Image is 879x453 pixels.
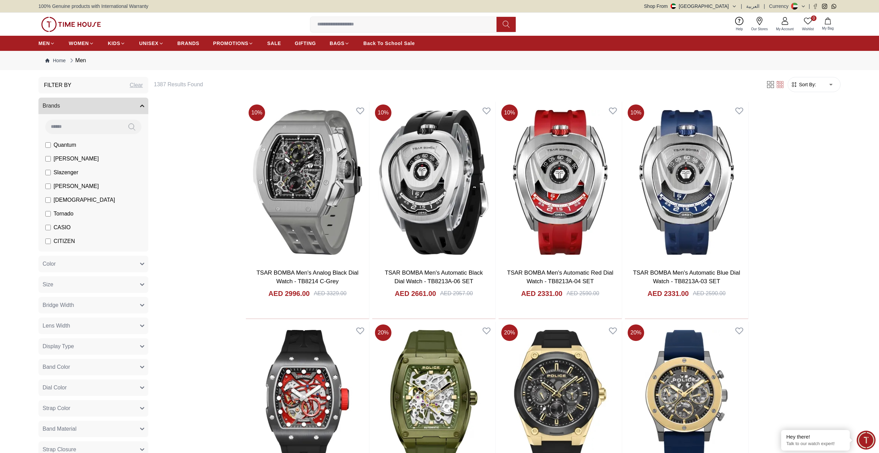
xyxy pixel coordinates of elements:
a: SALE [267,37,281,49]
input: [DEMOGRAPHIC_DATA] [45,197,51,203]
a: BAGS [330,37,350,49]
span: Size [43,280,53,289]
a: TSAR BOMBA Men's Analog Black Dial Watch - TB8214 C-Grey [256,269,358,285]
button: Lens Width [38,318,148,334]
span: [PERSON_NAME] [54,155,99,163]
button: Display Type [38,338,148,355]
span: 10 % [501,104,518,121]
a: 0Wishlist [798,15,818,33]
span: Tornado [54,210,73,218]
span: 100% Genuine products with International Warranty [38,3,148,10]
span: Strap Color [43,404,70,412]
button: Dial Color [38,379,148,396]
span: 20 % [375,324,391,341]
button: Sort By: [791,81,816,88]
h4: AED 2331.00 [521,289,562,298]
span: Dial Color [43,384,67,392]
span: PROMOTIONS [213,40,249,47]
button: Size [38,276,148,293]
button: Strap Color [38,400,148,417]
button: Bridge Width [38,297,148,313]
a: Help [732,15,747,33]
span: CASIO [54,223,71,232]
span: Brands [43,102,60,110]
button: Brands [38,98,148,114]
a: WOMEN [69,37,94,49]
span: GIFTING [295,40,316,47]
h6: 1387 Results Found [154,80,757,89]
input: Slazenger [45,170,51,175]
img: TSAR BOMBA Men's Analog Black Dial Watch - TB8214 C-Grey [246,102,369,263]
div: Currency [769,3,791,10]
input: [PERSON_NAME] [45,156,51,162]
a: PROMOTIONS [213,37,254,49]
input: [PERSON_NAME] [45,184,51,189]
span: Sort By: [798,81,816,88]
input: CASIO [45,225,51,230]
span: 20 % [628,324,644,341]
img: TSAR BOMBA Men's Automatic Black Dial Watch - TB8213A-06 SET [372,102,495,263]
div: AED 3329.00 [314,289,346,298]
span: UNISEX [139,40,158,47]
a: Home [45,57,66,64]
input: Quantum [45,142,51,148]
span: 10 % [628,104,644,121]
div: Men [68,56,86,65]
img: United Arab Emirates [671,3,676,9]
span: Our Stores [749,26,770,32]
span: BRANDS [178,40,199,47]
a: MEN [38,37,55,49]
span: 10 % [375,104,391,121]
p: Talk to our watch expert! [786,441,845,447]
a: TSAR BOMBA Men's Automatic Red Dial Watch - TB8213A-04 SET [507,269,613,285]
span: Slazenger [54,168,78,177]
a: Instagram [822,4,827,9]
h4: AED 2661.00 [395,289,436,298]
a: Back To School Sale [363,37,415,49]
a: BRANDS [178,37,199,49]
h4: AED 2331.00 [648,289,689,298]
div: AED 2590.00 [693,289,726,298]
span: Wishlist [799,26,817,32]
span: Display Type [43,342,74,351]
span: BAGS [330,40,344,47]
span: KIDS [108,40,120,47]
button: Color [38,256,148,272]
button: Shop From[GEOGRAPHIC_DATA] [644,3,737,10]
span: WOMEN [69,40,89,47]
button: العربية [746,3,760,10]
span: 20 % [501,324,518,341]
div: Hey there! [786,433,845,440]
a: Whatsapp [831,4,836,9]
button: Band Material [38,421,148,437]
div: AED 2957.00 [440,289,473,298]
nav: Breadcrumb [38,51,841,70]
a: TSAR BOMBA Men's Automatic Blue Dial Watch - TB8213A-03 SET [633,269,740,285]
span: Bridge Width [43,301,74,309]
span: Lens Width [43,322,70,330]
a: UNISEX [139,37,163,49]
span: 0 [811,15,817,21]
span: Color [43,260,56,268]
h3: Filter By [44,81,71,89]
span: Band Material [43,425,77,433]
span: SALE [267,40,281,47]
span: Quantum [54,141,76,149]
span: MEN [38,40,50,47]
img: TSAR BOMBA Men's Automatic Red Dial Watch - TB8213A-04 SET [499,102,622,263]
span: GUESS [54,251,73,259]
span: Help [733,26,746,32]
a: Facebook [813,4,818,9]
span: | [809,3,810,10]
input: CITIZEN [45,239,51,244]
div: Chat Widget [857,431,876,450]
span: [DEMOGRAPHIC_DATA] [54,196,115,204]
button: My Bag [818,16,838,32]
a: Our Stores [747,15,772,33]
a: KIDS [108,37,125,49]
span: CITIZEN [54,237,75,245]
